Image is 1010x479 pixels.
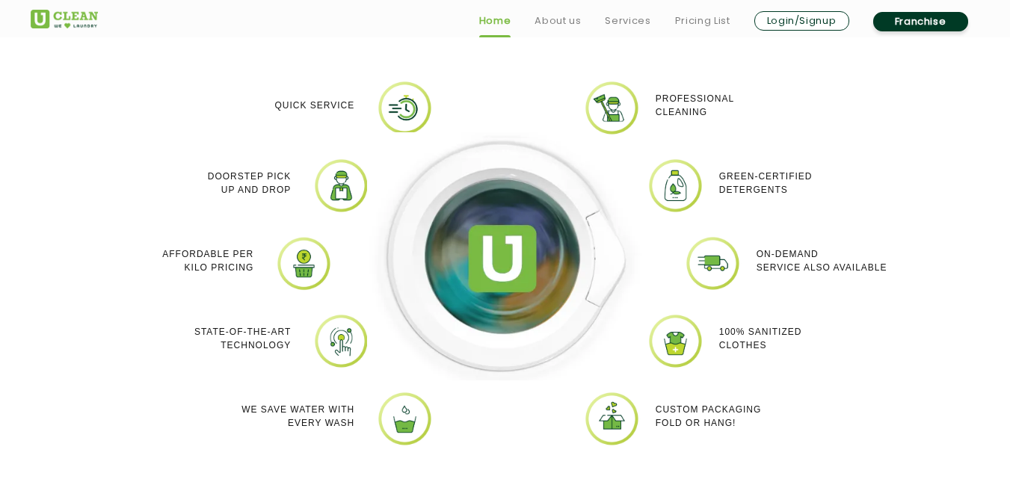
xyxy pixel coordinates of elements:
[535,12,581,30] a: About us
[241,403,354,430] p: We Save Water with every wash
[719,170,813,197] p: Green-Certified Detergents
[754,11,849,31] a: Login/Signup
[31,10,98,28] img: UClean Laundry and Dry Cleaning
[313,313,369,369] img: Laundry shop near me
[656,92,734,119] p: Professional cleaning
[605,12,650,30] a: Services
[162,247,253,274] p: Affordable per kilo pricing
[194,325,291,352] p: State-of-the-art Technology
[873,12,968,31] a: Franchise
[208,170,291,197] p: Doorstep Pick up and Drop
[757,247,887,274] p: On-demand service also available
[647,158,703,214] img: laundry near me
[274,99,354,112] p: Quick Service
[584,391,640,447] img: uclean dry cleaner
[313,158,369,214] img: Online dry cleaning services
[367,132,644,381] img: Dry cleaners near me
[276,235,332,291] img: laundry pick and drop services
[675,12,730,30] a: Pricing List
[479,12,511,30] a: Home
[647,313,703,369] img: Uclean laundry
[685,235,741,291] img: Laundry
[719,325,802,352] p: 100% Sanitized Clothes
[584,80,640,136] img: PROFESSIONAL_CLEANING_11zon.webp
[656,403,762,430] p: Custom packaging Fold or Hang!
